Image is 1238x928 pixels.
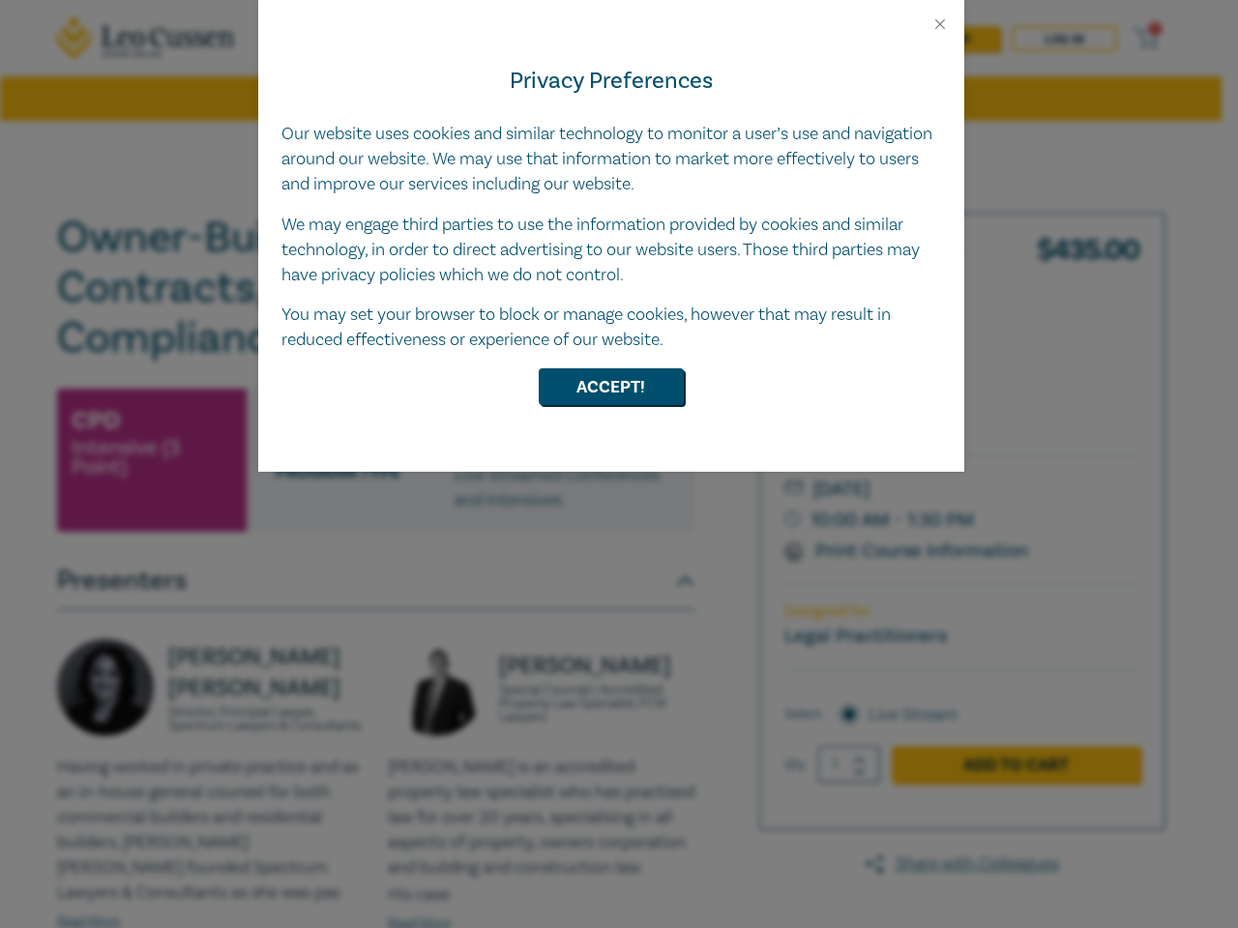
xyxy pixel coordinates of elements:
[539,368,684,405] button: Accept!
[281,64,941,99] h4: Privacy Preferences
[281,303,941,353] p: You may set your browser to block or manage cookies, however that may result in reduced effective...
[931,15,949,33] button: Close
[281,122,941,197] p: Our website uses cookies and similar technology to monitor a user’s use and navigation around our...
[281,213,941,288] p: We may engage third parties to use the information provided by cookies and similar technology, in...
